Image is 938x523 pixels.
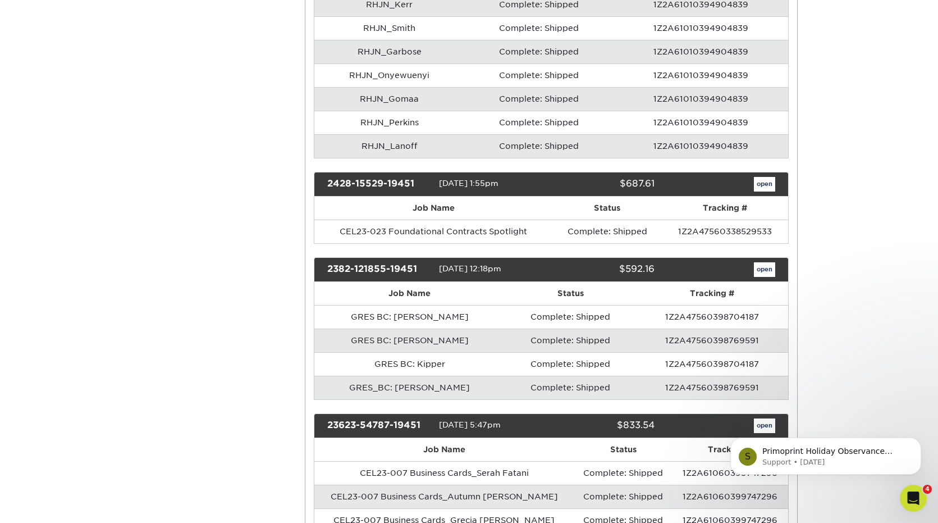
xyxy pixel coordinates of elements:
button: Emoji picker [17,368,26,377]
td: CEL23-023 Foundational Contracts Spotlight [314,220,553,243]
div: 2382-121855-19451 [319,262,439,277]
div: $687.61 [543,177,663,192]
th: Job Name [314,438,574,461]
iframe: Intercom notifications message [713,414,938,493]
td: CEL23-007 Business Cards_Autumn [PERSON_NAME] [314,485,574,508]
td: Complete: Shipped [464,87,614,111]
td: 1Z2A61010394904839 [614,134,788,158]
td: RHJN_Smith [314,16,464,40]
td: 1Z2A61010394904839 [614,111,788,134]
td: 1Z2A61060399747296 [672,461,788,485]
td: Complete: Shipped [505,376,636,399]
p: A few minutes [95,14,147,25]
td: 1Z2A61010394904839 [614,16,788,40]
td: 1Z2A61010394904839 [614,40,788,63]
td: RHJN_Onyewuenyi [314,63,464,87]
td: GRES BC: [PERSON_NAME] [314,329,505,352]
td: Complete: Shipped [464,134,614,158]
th: Tracking # [672,438,788,461]
b: . [143,243,145,252]
td: 1Z2A61010394904839 [614,63,788,87]
b: Past Order Files Will Not Transfer: [21,94,151,115]
textarea: Message… [10,344,215,363]
div: $833.54 [543,419,663,433]
td: 1Z2A61060399747296 [672,485,788,508]
td: Complete: Shipped [464,16,614,40]
a: open [754,262,775,277]
td: GRES BC: [PERSON_NAME] [314,305,505,329]
td: Complete: Shipped [505,352,636,376]
td: RHJN_Lanoff [314,134,464,158]
td: RHJN_Garbose [314,40,464,63]
td: Complete: Shipped [464,40,614,63]
span: [DATE] 5:47pm [439,420,501,429]
td: Complete: Shipped [505,329,636,352]
div: 2428-15529-19451 [319,177,439,192]
b: Please note that files cannot be downloaded via a mobile phone. [25,260,168,280]
td: 1Z2A47560398704187 [636,352,788,376]
span: 4 [923,485,932,494]
td: Complete: Shipped [553,220,662,243]
td: Complete: Shipped [574,485,672,508]
td: GRES_BC: [PERSON_NAME] [314,376,505,399]
th: Job Name [314,282,505,305]
td: Complete: Shipped [464,111,614,134]
div: $592.16 [543,262,663,277]
div: Close [197,4,217,25]
div: 23623-54787-19451 [319,419,439,433]
div: To ensure a smooth transition, we encourage you to log in to your account and download any files ... [18,165,175,253]
td: RHJN_Gomaa [314,87,464,111]
th: Tracking # [636,282,788,305]
td: RHJN_Perkins [314,111,464,134]
a: open [754,177,775,192]
td: GRES BC: Kipper [314,352,505,376]
div: Customer Service Hours; 9 am-5 pm EST [18,325,175,347]
td: Complete: Shipped [464,63,614,87]
td: 1Z2A47560398769591 [636,376,788,399]
th: Status [505,282,636,305]
td: Complete: Shipped [574,461,672,485]
h1: Primoprint [86,6,134,14]
th: Status [574,438,672,461]
div: Should you have any questions, please utilize our chat feature. We look forward to serving you! [18,286,175,320]
td: Complete: Shipped [505,305,636,329]
button: Gif picker [35,368,44,377]
button: Home [176,4,197,26]
td: 1Z2A47560398704187 [636,305,788,329]
td: 1Z2A47560338529533 [662,220,788,243]
th: Job Name [314,197,553,220]
button: Upload attachment [53,368,62,377]
button: Send a message… [191,363,211,381]
td: 1Z2A47560398769591 [636,329,788,352]
div: While your order history will remain accessible, artwork files from past orders will not carry ov... [18,94,175,160]
span: [DATE] 12:18pm [439,264,501,273]
span: [DATE] 1:55pm [439,179,498,188]
th: Status [553,197,662,220]
iframe: Google Customer Reviews [845,493,938,523]
iframe: Intercom live chat [900,485,927,512]
td: 1Z2A61010394904839 [614,87,788,111]
td: CEL23-007 Business Cards_Serah Fatani [314,461,574,485]
th: Tracking # [662,197,788,220]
